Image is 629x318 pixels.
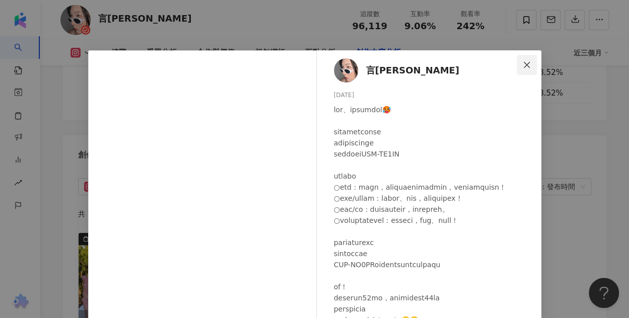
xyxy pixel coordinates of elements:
[523,61,531,69] span: close
[334,58,358,83] img: KOL Avatar
[517,55,537,75] button: Close
[334,91,533,100] div: [DATE]
[366,63,459,77] span: 言[PERSON_NAME]
[334,58,519,83] a: KOL Avatar言[PERSON_NAME]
